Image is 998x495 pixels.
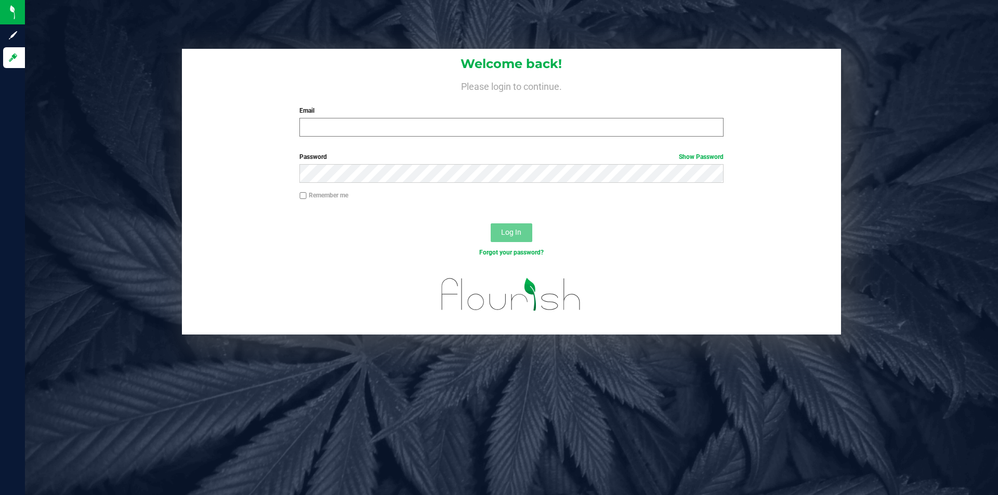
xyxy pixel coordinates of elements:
[479,249,544,256] a: Forgot your password?
[299,192,307,199] input: Remember me
[299,153,327,160] span: Password
[182,57,841,71] h1: Welcome back!
[501,228,521,236] span: Log In
[8,30,18,41] inline-svg: Sign up
[8,52,18,63] inline-svg: Log in
[299,106,723,115] label: Email
[299,191,348,200] label: Remember me
[429,268,594,321] img: flourish_logo.svg
[182,79,841,91] h4: Please login to continue.
[679,153,724,160] a: Show Password
[491,223,532,242] button: Log In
